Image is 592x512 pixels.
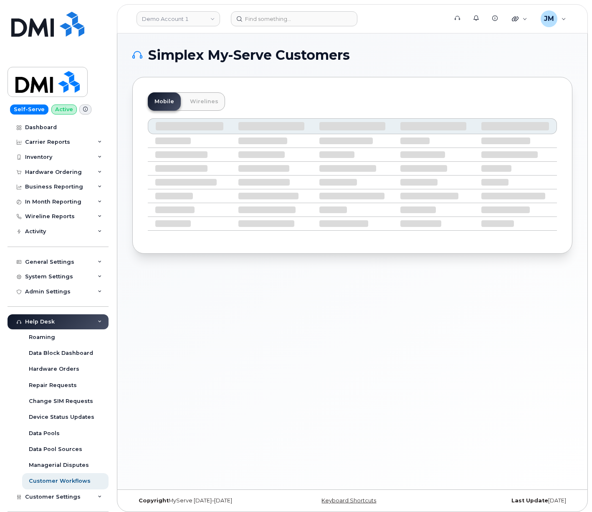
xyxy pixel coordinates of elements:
div: [DATE] [426,497,572,504]
strong: Last Update [511,497,548,504]
div: MyServe [DATE]–[DATE] [132,497,279,504]
span: Simplex My-Serve Customers [148,49,350,61]
a: Keyboard Shortcuts [321,497,376,504]
a: Mobile [148,92,181,111]
a: Wirelines [183,92,225,111]
strong: Copyright [139,497,169,504]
